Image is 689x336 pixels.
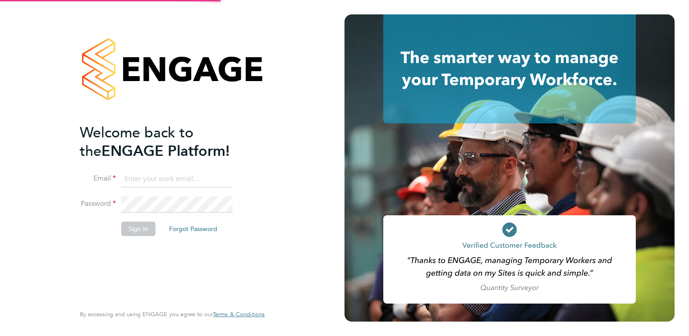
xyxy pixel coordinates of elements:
label: Email [80,174,116,183]
button: Sign In [121,222,156,236]
a: Terms & Conditions [213,311,265,318]
label: Password [80,199,116,209]
button: Forgot Password [162,222,225,236]
input: Enter your work email... [121,171,233,187]
h2: ENGAGE Platform! [80,123,256,160]
span: By accessing and using ENGAGE you agree to our [80,310,265,318]
span: Welcome back to the [80,124,193,160]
